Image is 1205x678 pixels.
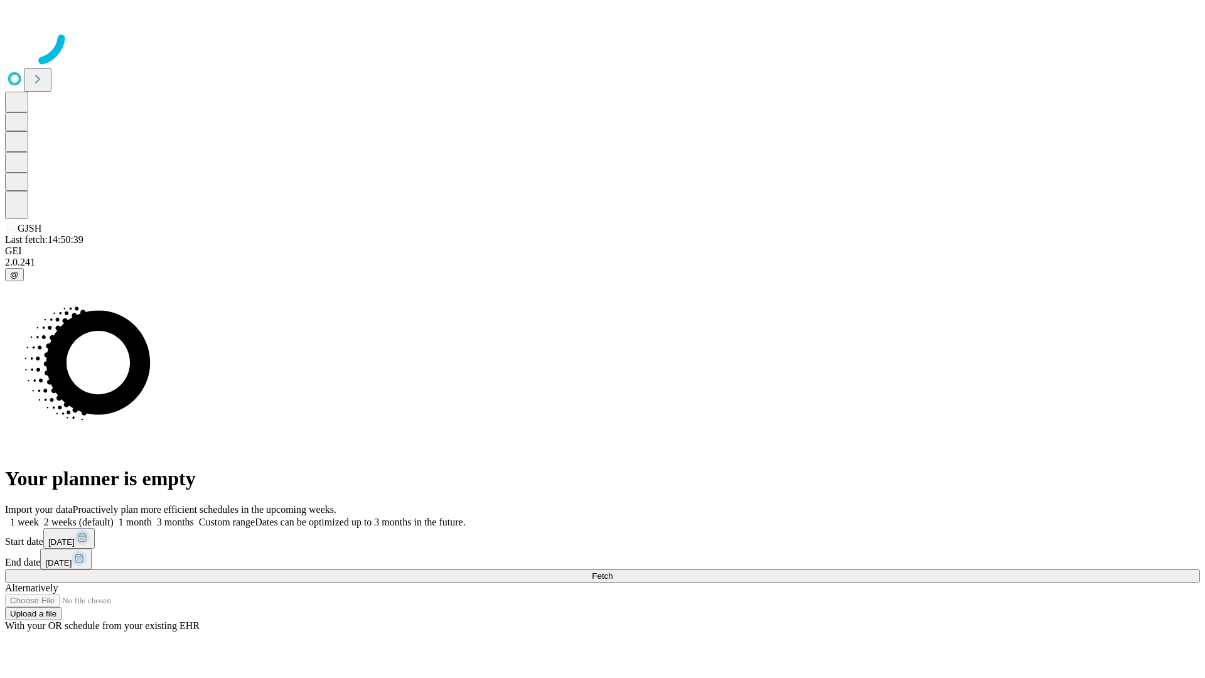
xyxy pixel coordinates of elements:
[157,517,194,527] span: 3 months
[44,517,114,527] span: 2 weeks (default)
[5,607,62,620] button: Upload a file
[5,467,1200,490] h1: Your planner is empty
[40,549,92,569] button: [DATE]
[5,234,83,245] span: Last fetch: 14:50:39
[5,268,24,281] button: @
[45,558,72,568] span: [DATE]
[5,583,58,593] span: Alternatively
[48,537,75,547] span: [DATE]
[5,528,1200,549] div: Start date
[5,549,1200,569] div: End date
[43,528,95,549] button: [DATE]
[199,517,255,527] span: Custom range
[5,569,1200,583] button: Fetch
[119,517,152,527] span: 1 month
[592,571,613,581] span: Fetch
[5,620,200,631] span: With your OR schedule from your existing EHR
[5,257,1200,268] div: 2.0.241
[10,270,19,279] span: @
[5,504,73,515] span: Import your data
[18,223,41,234] span: GJSH
[10,517,39,527] span: 1 week
[73,504,336,515] span: Proactively plan more efficient schedules in the upcoming weeks.
[255,517,465,527] span: Dates can be optimized up to 3 months in the future.
[5,245,1200,257] div: GEI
